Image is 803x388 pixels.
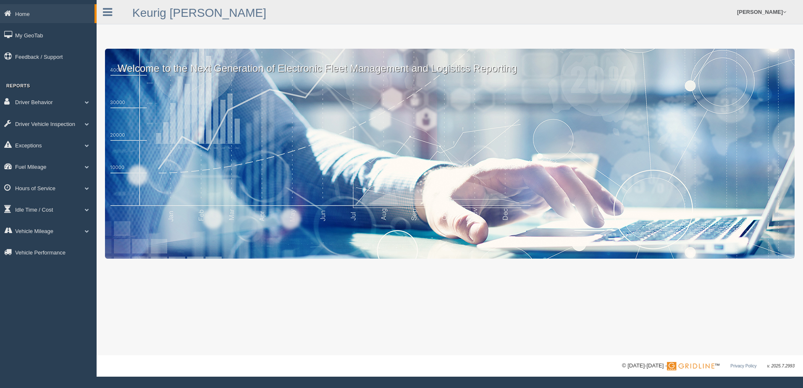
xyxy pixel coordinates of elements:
span: v. 2025.7.2993 [767,364,795,368]
a: Keurig [PERSON_NAME] [132,6,266,19]
a: Privacy Policy [730,364,756,368]
div: © [DATE]-[DATE] - ™ [622,362,795,370]
img: Gridline [667,362,714,370]
p: Welcome to the Next Generation of Electronic Fleet Management and Logistics Reporting [105,49,795,76]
